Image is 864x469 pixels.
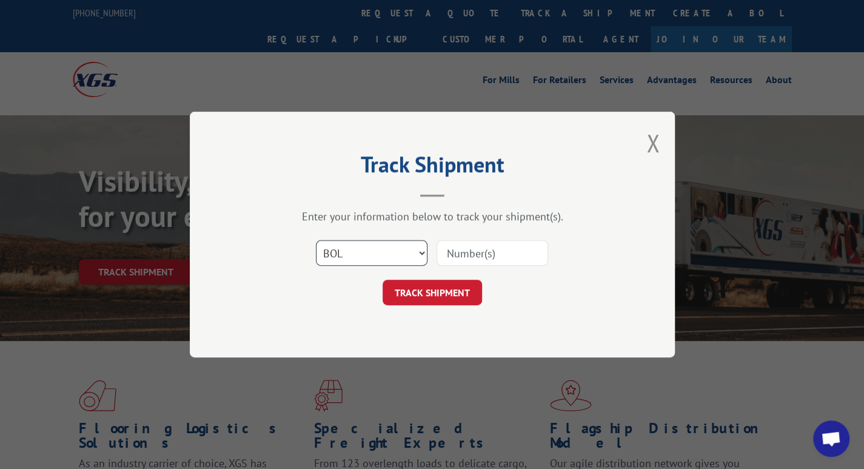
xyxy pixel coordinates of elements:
[813,420,849,457] div: Open chat
[646,127,660,159] button: Close modal
[383,280,482,305] button: TRACK SHIPMENT
[250,156,614,179] h2: Track Shipment
[250,209,614,223] div: Enter your information below to track your shipment(s).
[437,240,548,266] input: Number(s)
